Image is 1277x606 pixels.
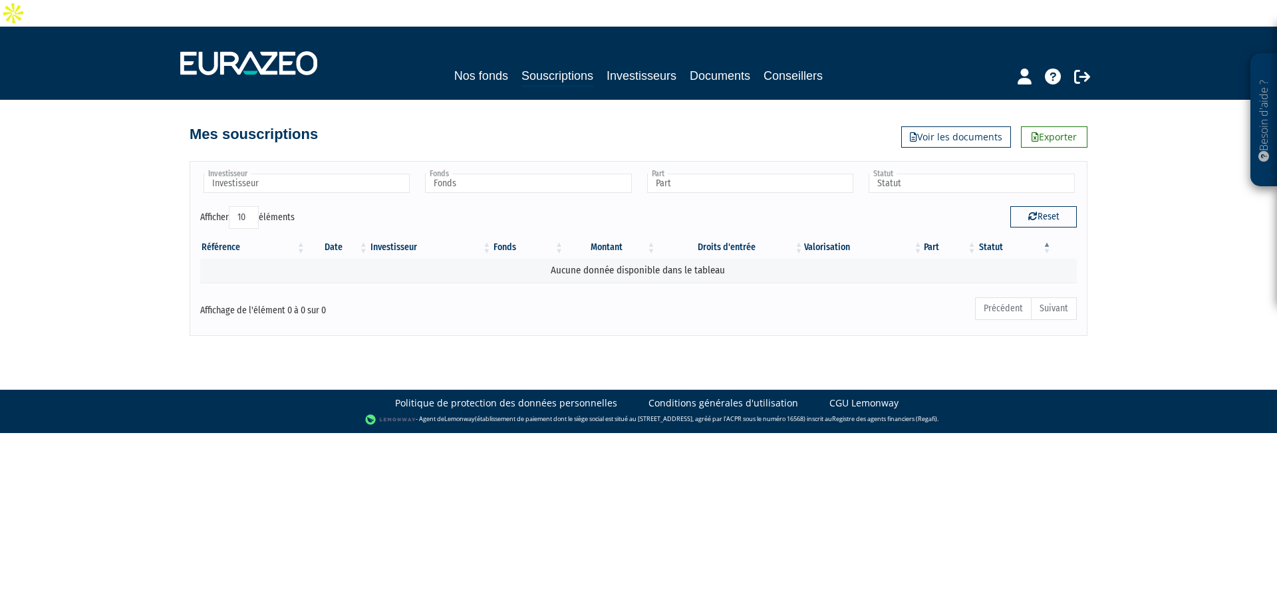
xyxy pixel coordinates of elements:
img: logo-lemonway.png [365,413,416,426]
label: Afficher éléments [200,206,295,229]
button: Reset [1010,206,1077,227]
th: Date: activer pour trier la colonne par ordre croissant [307,236,369,259]
a: Conseillers [764,67,823,85]
a: Exporter [1021,126,1087,148]
div: - Agent de (établissement de paiement dont le siège social est situé au [STREET_ADDRESS], agréé p... [13,413,1264,426]
select: Afficheréléments [229,206,259,229]
th: Montant: activer pour trier la colonne par ordre croissant [565,236,657,259]
a: Lemonway [444,414,475,423]
a: Investisseurs [607,67,676,85]
th: Droits d'entrée: activer pour trier la colonne par ordre croissant [657,236,805,259]
a: Souscriptions [521,67,593,87]
th: Référence : activer pour trier la colonne par ordre croissant [200,236,307,259]
a: Documents [690,67,750,85]
a: Nos fonds [454,67,508,85]
a: Registre des agents financiers (Regafi) [832,414,937,423]
th: Investisseur: activer pour trier la colonne par ordre croissant [369,236,493,259]
div: Affichage de l'élément 0 à 0 sur 0 [200,296,554,317]
img: 1732889491-logotype_eurazeo_blanc_rvb.png [180,51,317,75]
a: Voir les documents [901,126,1011,148]
a: Conditions générales d'utilisation [648,396,798,410]
th: Valorisation: activer pour trier la colonne par ordre croissant [804,236,923,259]
a: CGU Lemonway [829,396,899,410]
td: Aucune donnée disponible dans le tableau [200,259,1077,282]
th: Statut : activer pour trier la colonne par ordre d&eacute;croissant [978,236,1053,259]
th: Part: activer pour trier la colonne par ordre croissant [924,236,978,259]
p: Besoin d'aide ? [1256,61,1272,180]
th: Fonds: activer pour trier la colonne par ordre croissant [492,236,565,259]
h4: Mes souscriptions [190,126,318,142]
a: Politique de protection des données personnelles [395,396,617,410]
